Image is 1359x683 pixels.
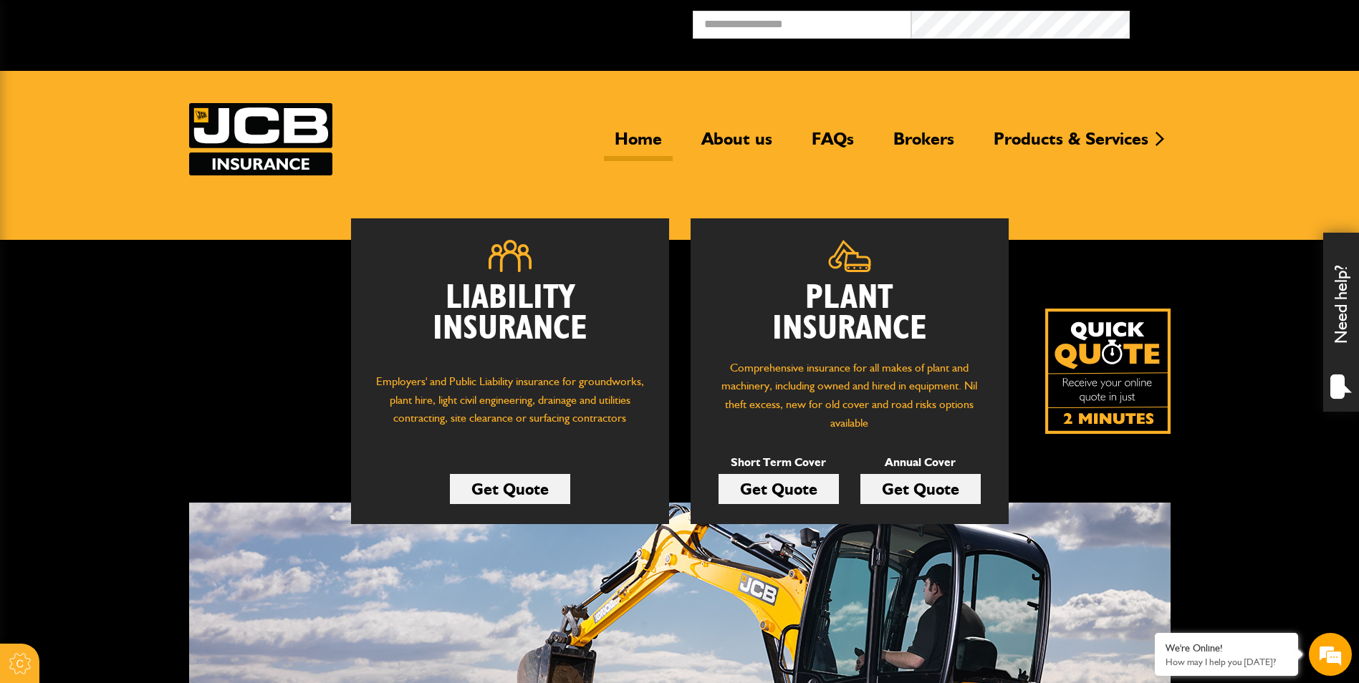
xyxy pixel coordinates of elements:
p: Short Term Cover [719,453,839,472]
a: Get Quote [719,474,839,504]
a: Get Quote [450,474,570,504]
a: Get your insurance quote isn just 2-minutes [1045,309,1171,434]
img: Quick Quote [1045,309,1171,434]
button: Broker Login [1130,11,1348,33]
a: Brokers [883,128,965,161]
p: Comprehensive insurance for all makes of plant and machinery, including owned and hired in equipm... [712,359,987,432]
a: JCB Insurance Services [189,103,332,175]
h2: Liability Insurance [373,283,648,359]
a: FAQs [801,128,865,161]
a: Home [604,128,673,161]
p: Annual Cover [860,453,981,472]
h2: Plant Insurance [712,283,987,344]
a: About us [691,128,783,161]
p: Employers' and Public Liability insurance for groundworks, plant hire, light civil engineering, d... [373,372,648,441]
div: We're Online! [1166,642,1287,654]
div: Need help? [1323,233,1359,412]
a: Get Quote [860,474,981,504]
p: How may I help you today? [1166,657,1287,667]
a: Products & Services [983,128,1159,161]
img: JCB Insurance Services logo [189,103,332,175]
